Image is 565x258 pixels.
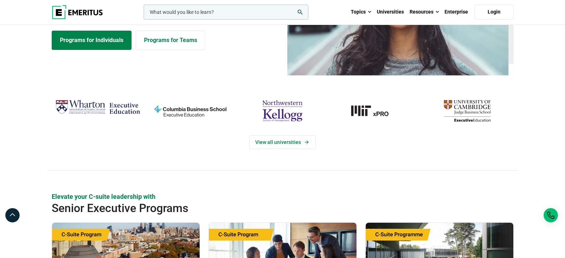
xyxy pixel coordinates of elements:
[52,201,467,215] h2: Senior Executive Programs
[332,97,417,125] img: MIT xPRO
[55,97,140,118] img: Wharton Executive Education
[52,192,514,201] p: Elevate your C-suite leadership with
[474,5,514,20] a: Login
[332,97,417,125] a: MIT-xPRO
[52,31,132,50] a: Explore Programs
[249,135,316,149] a: View Universities
[425,97,510,125] img: cambridge-judge-business-school
[144,5,308,20] input: woocommerce-product-search-field-0
[136,31,205,50] a: Explore for Business
[148,97,233,125] img: columbia-business-school
[240,97,325,125] img: northwestern-kellogg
